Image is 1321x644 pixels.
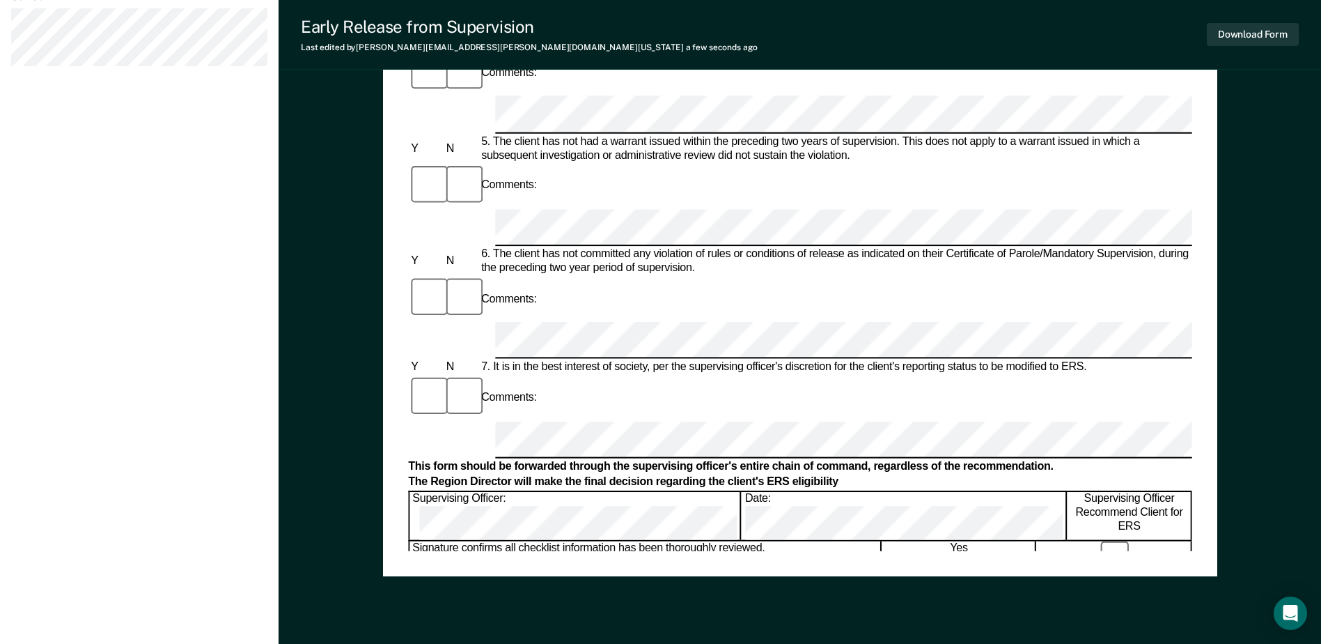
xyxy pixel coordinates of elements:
[408,459,1191,473] div: This form should be forwarded through the supervising officer's entire chain of command, regardle...
[443,141,478,155] div: N
[408,254,443,268] div: Y
[478,179,540,193] div: Comments:
[1207,23,1299,46] button: Download Form
[409,492,741,540] div: Supervising Officer:
[443,360,478,374] div: N
[408,141,443,155] div: Y
[409,542,881,570] div: Signature confirms all checklist information has been thoroughly reviewed.
[408,475,1191,489] div: The Region Director will make the final decision regarding the client's ERS eligibility
[408,360,443,374] div: Y
[301,43,758,52] div: Last edited by [PERSON_NAME][EMAIL_ADDRESS][PERSON_NAME][DOMAIN_NAME][US_STATE]
[686,43,758,52] span: a few seconds ago
[478,66,540,80] div: Comments:
[478,292,540,306] div: Comments:
[478,391,540,405] div: Comments:
[301,17,758,37] div: Early Release from Supervision
[478,247,1192,275] div: 6. The client has not committed any violation of rules or conditions of release as indicated on t...
[478,135,1192,162] div: 5. The client has not had a warrant issued within the preceding two years of supervision. This do...
[478,360,1192,374] div: 7. It is in the best interest of society, per the supervising officer's discretion for the client...
[443,254,478,268] div: N
[882,542,1036,570] div: Yes
[1068,492,1191,540] div: Supervising Officer Recommend Client for ERS
[742,492,1066,540] div: Date:
[1274,597,1307,630] div: Open Intercom Messenger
